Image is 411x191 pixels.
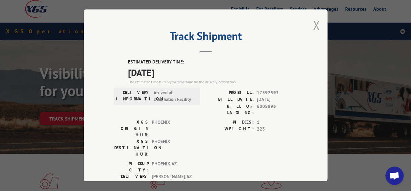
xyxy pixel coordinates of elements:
span: [DATE] [257,96,297,103]
span: 223 [257,126,297,133]
label: BILL DATE: [206,96,254,103]
span: PHOENIX [152,138,193,157]
button: Close modal [313,17,320,33]
div: The estimated time is using the time zone for the delivery destination. [128,79,297,85]
span: PHOENIX , AZ [152,160,193,173]
label: PICKUP CITY: [114,160,149,173]
label: XGS ORIGIN HUB: [114,119,149,138]
span: 1 [257,119,297,126]
label: BILL OF LADING: [206,103,254,116]
label: ESTIMATED DELIVERY TIME: [128,59,297,66]
span: [PERSON_NAME] , AZ [152,173,193,186]
a: Open chat [385,167,404,185]
span: Arrived at Destination Facility [154,89,195,103]
label: WEIGHT: [206,126,254,133]
span: 6008896 [257,103,297,116]
label: PROBILL: [206,89,254,96]
span: [DATE] [128,66,297,79]
h2: Track Shipment [114,32,297,43]
label: DELIVERY CITY: [114,173,149,186]
span: 17592591 [257,89,297,96]
span: PHOENIX [152,119,193,138]
label: XGS DESTINATION HUB: [114,138,149,157]
label: DELIVERY INFORMATION: [116,89,151,103]
label: PIECES: [206,119,254,126]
